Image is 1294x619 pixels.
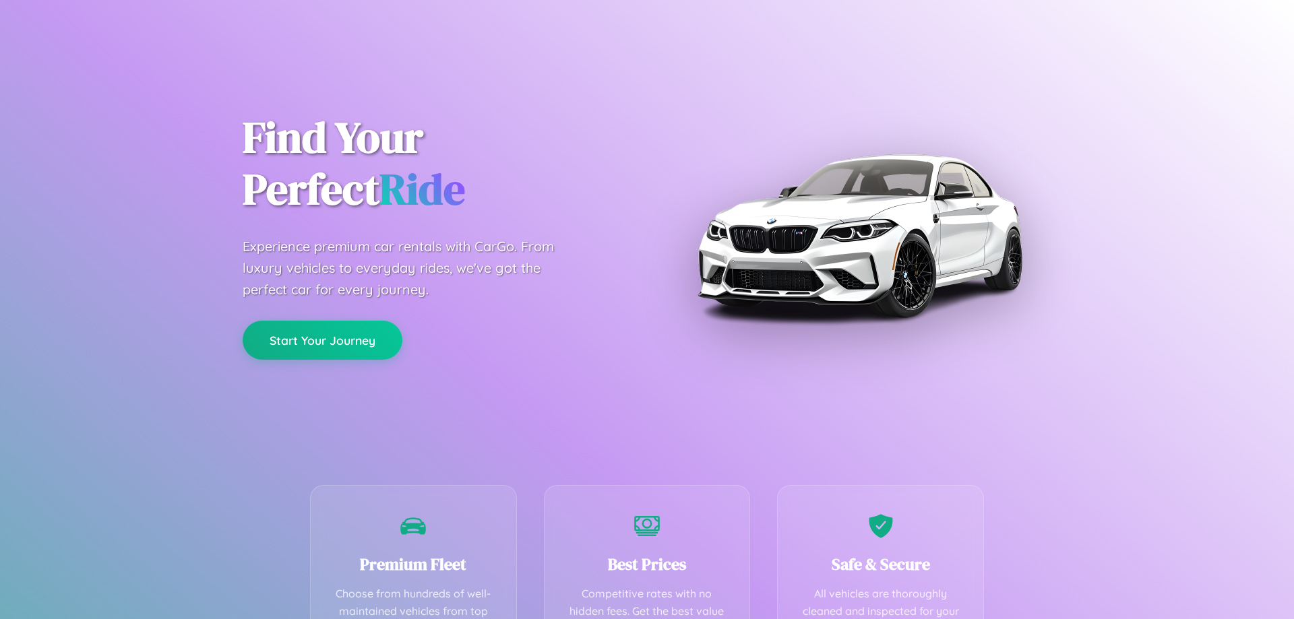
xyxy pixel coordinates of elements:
[691,67,1028,404] img: Premium BMW car rental vehicle
[565,553,730,575] h3: Best Prices
[798,553,963,575] h3: Safe & Secure
[243,236,580,300] p: Experience premium car rentals with CarGo. From luxury vehicles to everyday rides, we've got the ...
[243,321,402,360] button: Start Your Journey
[331,553,496,575] h3: Premium Fleet
[243,112,627,216] h1: Find Your Perfect
[379,160,465,218] span: Ride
